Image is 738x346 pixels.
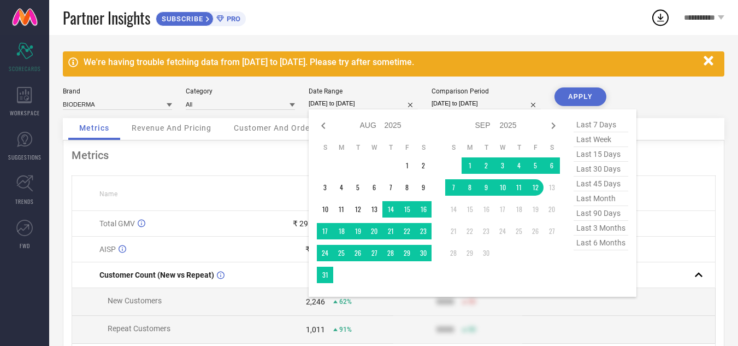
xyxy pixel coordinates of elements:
[366,223,382,239] td: Wed Aug 20 2025
[108,324,170,333] span: Repeat Customers
[574,147,628,162] span: last 15 days
[478,223,494,239] td: Tue Sep 23 2025
[399,143,415,152] th: Friday
[8,153,42,161] span: SUGGESTIONS
[527,201,544,218] td: Fri Sep 19 2025
[72,149,716,162] div: Metrics
[494,223,511,239] td: Wed Sep 24 2025
[156,9,246,26] a: SUBSCRIBEPRO
[527,157,544,174] td: Fri Sep 05 2025
[309,98,418,109] input: Select date range
[10,109,40,117] span: WORKSPACE
[382,245,399,261] td: Thu Aug 28 2025
[511,143,527,152] th: Thursday
[574,162,628,177] span: last 30 days
[399,223,415,239] td: Fri Aug 22 2025
[306,325,325,334] div: 1,011
[399,201,415,218] td: Fri Aug 15 2025
[99,271,214,279] span: Customer Count (New vs Repeat)
[79,124,109,132] span: Metrics
[156,15,206,23] span: SUBSCRIBE
[494,179,511,196] td: Wed Sep 10 2025
[317,223,333,239] td: Sun Aug 17 2025
[432,98,541,109] input: Select comparison period
[544,157,560,174] td: Sat Sep 06 2025
[366,143,382,152] th: Wednesday
[547,119,560,132] div: Next month
[544,179,560,196] td: Sat Sep 13 2025
[382,179,399,196] td: Thu Aug 07 2025
[415,223,432,239] td: Sat Aug 23 2025
[382,223,399,239] td: Thu Aug 21 2025
[317,179,333,196] td: Sun Aug 03 2025
[99,219,135,228] span: Total GMV
[415,245,432,261] td: Sat Aug 30 2025
[544,223,560,239] td: Sat Sep 27 2025
[445,179,462,196] td: Sun Sep 07 2025
[350,179,366,196] td: Tue Aug 05 2025
[350,245,366,261] td: Tue Aug 26 2025
[478,179,494,196] td: Tue Sep 09 2025
[574,236,628,250] span: last 6 months
[415,143,432,152] th: Saturday
[20,242,30,250] span: FWD
[317,245,333,261] td: Sun Aug 24 2025
[445,143,462,152] th: Sunday
[399,245,415,261] td: Fri Aug 29 2025
[527,223,544,239] td: Fri Sep 26 2025
[527,179,544,196] td: Fri Sep 12 2025
[478,143,494,152] th: Tuesday
[99,190,117,198] span: Name
[293,219,325,228] div: ₹ 29.04 L
[494,157,511,174] td: Wed Sep 03 2025
[317,143,333,152] th: Sunday
[544,143,560,152] th: Saturday
[339,326,352,333] span: 91%
[494,143,511,152] th: Wednesday
[511,223,527,239] td: Thu Sep 25 2025
[63,7,150,29] span: Partner Insights
[574,118,628,132] span: last 7 days
[333,223,350,239] td: Mon Aug 18 2025
[468,326,476,333] span: 50
[415,179,432,196] td: Sat Aug 09 2025
[350,201,366,218] td: Tue Aug 12 2025
[478,201,494,218] td: Tue Sep 16 2025
[333,179,350,196] td: Mon Aug 04 2025
[436,297,454,306] div: 9999
[574,206,628,221] span: last 90 days
[462,143,478,152] th: Monday
[9,64,41,73] span: SCORECARDS
[468,298,476,306] span: 50
[494,201,511,218] td: Wed Sep 17 2025
[651,8,670,27] div: Open download list
[462,245,478,261] td: Mon Sep 29 2025
[445,201,462,218] td: Sun Sep 14 2025
[399,179,415,196] td: Fri Aug 08 2025
[478,157,494,174] td: Tue Sep 02 2025
[350,223,366,239] td: Tue Aug 19 2025
[339,298,352,306] span: 62%
[511,157,527,174] td: Thu Sep 04 2025
[350,143,366,152] th: Tuesday
[333,143,350,152] th: Monday
[99,245,116,254] span: AISP
[527,143,544,152] th: Friday
[574,177,628,191] span: last 45 days
[305,245,325,254] div: ₹ 719
[544,201,560,218] td: Sat Sep 20 2025
[478,245,494,261] td: Tue Sep 30 2025
[224,15,240,23] span: PRO
[15,197,34,206] span: TRENDS
[445,223,462,239] td: Sun Sep 21 2025
[574,191,628,206] span: last month
[399,157,415,174] td: Fri Aug 01 2025
[317,201,333,218] td: Sun Aug 10 2025
[84,57,698,67] div: We're having trouble fetching data from [DATE] to [DATE]. Please try after sometime.
[382,143,399,152] th: Thursday
[306,297,325,306] div: 2,246
[511,179,527,196] td: Thu Sep 11 2025
[366,201,382,218] td: Wed Aug 13 2025
[511,201,527,218] td: Thu Sep 18 2025
[108,296,162,305] span: New Customers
